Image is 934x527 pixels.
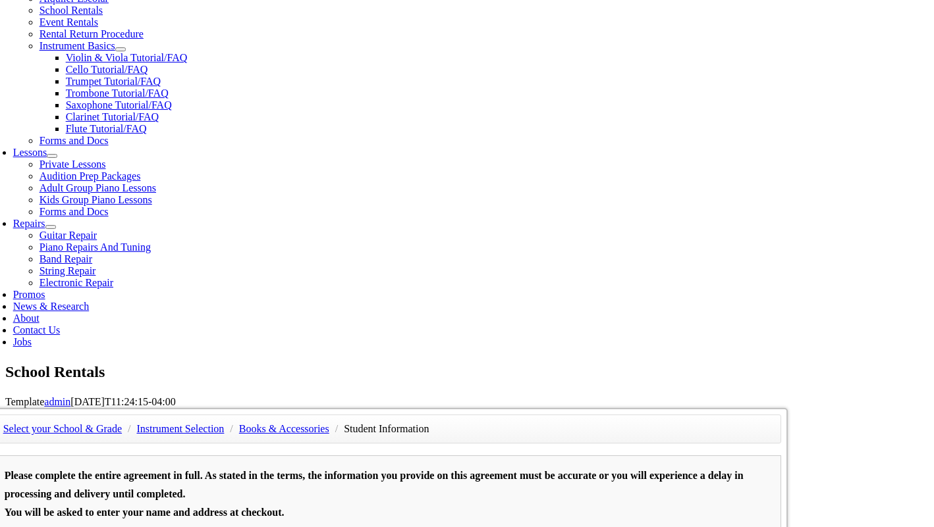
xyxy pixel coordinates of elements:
a: Jobs [13,336,32,347]
input: Page [109,3,145,17]
a: Adult Group Piano Lessons [40,182,156,193]
a: Electronic Repair [40,277,113,288]
a: Guitar Repair [40,230,97,241]
a: School Rentals [40,5,103,16]
a: Band Repair [40,253,92,264]
a: Private Lessons [40,159,106,170]
a: Clarinet Tutorial/FAQ [66,111,159,122]
a: Flute Tutorial/FAQ [66,123,147,134]
a: Audition Prep Packages [40,170,141,182]
a: Trombone Tutorial/FAQ [66,88,169,99]
span: [DATE]T11:24:15-04:00 [70,396,175,407]
a: About [13,313,40,324]
a: Promos [13,289,45,300]
a: Trumpet Tutorial/FAQ [66,76,161,87]
a: Violin & Viola Tutorial/FAQ [66,52,188,63]
a: Cello Tutorial/FAQ [66,64,148,75]
button: Open submenu of Repairs [45,225,56,229]
a: Saxophone Tutorial/FAQ [66,99,172,111]
a: Select your School & Grade [3,423,122,434]
a: admin [44,396,70,407]
a: Piano Repairs And Tuning [40,241,151,253]
span: / [332,423,341,434]
a: Kids Group Piano Lessons [40,194,152,205]
li: Student Information [344,420,429,438]
a: Instrument Basics [40,40,115,51]
span: / [124,423,134,434]
a: String Repair [40,265,96,276]
span: of 2 [145,3,165,18]
button: Open submenu of Instrument Basics [115,47,126,51]
span: Template [5,396,44,407]
a: Forms and Docs [40,135,109,146]
a: Repairs [13,218,45,229]
a: Forms and Docs [40,206,109,217]
a: News & Research [13,301,90,312]
a: Contact Us [13,324,61,336]
a: Rental Return Procedure [40,28,144,39]
a: Instrument Selection [137,423,225,434]
a: Event Rentals [40,16,98,28]
a: Books & Accessories [239,423,329,434]
span: / [227,423,236,434]
button: Open submenu of Lessons [47,154,57,158]
select: Zoom [375,3,469,17]
a: Lessons [13,147,47,158]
